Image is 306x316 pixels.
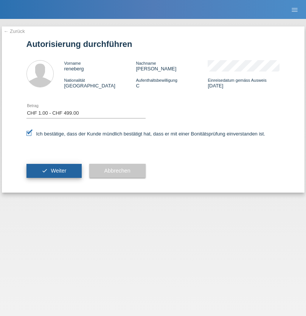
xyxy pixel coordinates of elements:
[26,39,280,49] h1: Autorisierung durchführen
[26,164,82,178] button: check Weiter
[64,61,81,65] span: Vorname
[136,60,208,72] div: [PERSON_NAME]
[208,78,266,83] span: Einreisedatum gemäss Ausweis
[136,77,208,89] div: C
[26,131,266,137] label: Ich bestätige, dass der Kunde mündlich bestätigt hat, dass er mit einer Bonitätsprüfung einversta...
[64,60,136,72] div: reneberg
[136,78,177,83] span: Aufenthaltsbewilligung
[104,168,130,174] span: Abbrechen
[136,61,156,65] span: Nachname
[208,77,280,89] div: [DATE]
[287,7,302,12] a: menu
[4,28,25,34] a: ← Zurück
[64,77,136,89] div: [GEOGRAPHIC_DATA]
[89,164,146,178] button: Abbrechen
[291,6,298,14] i: menu
[64,78,85,83] span: Nationalität
[51,168,66,174] span: Weiter
[42,168,48,174] i: check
